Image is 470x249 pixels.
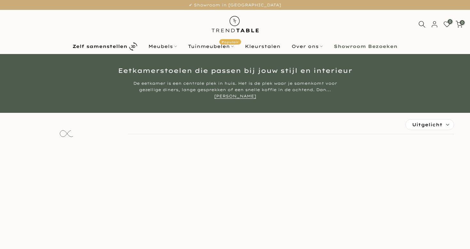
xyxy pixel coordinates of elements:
[334,44,397,49] b: Showroom Bezoeken
[48,67,422,74] h1: Eetkamerstoelen die passen bij jouw stijl en interieur
[207,10,263,38] img: trend-table
[1,216,33,248] iframe: toggle-frame
[8,2,462,9] p: ✔ Showroom in [GEOGRAPHIC_DATA]
[183,43,239,50] a: TuinmeubelenPopulair
[115,80,355,99] div: De eetkamer is een centrale plek in huis. Het is de plek waar je samenkomt voor gezellige diners,...
[286,43,328,50] a: Over ons
[219,39,241,45] span: Populair
[412,120,443,130] span: Uitgelicht
[239,43,286,50] a: Kleurstalen
[328,43,403,50] a: Showroom Bezoeken
[460,20,465,25] span: 0
[443,21,450,28] a: 0
[214,94,256,99] a: [PERSON_NAME]
[456,21,463,28] a: 0
[448,19,452,24] span: 0
[73,44,127,49] b: Zelf samenstellen
[143,43,183,50] a: Meubels
[406,120,454,130] label: Uitgelicht
[67,41,143,52] a: Zelf samenstellen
